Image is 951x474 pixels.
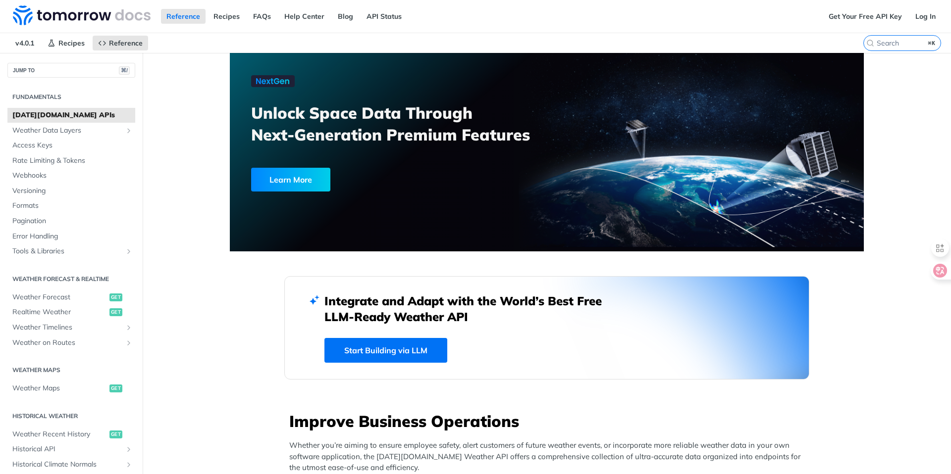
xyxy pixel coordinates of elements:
div: Learn More [251,168,330,191]
span: Versioning [12,186,133,196]
a: Historical APIShow subpages for Historical API [7,442,135,457]
a: Weather on RoutesShow subpages for Weather on Routes [7,335,135,350]
span: Access Keys [12,141,133,150]
span: Rate Limiting & Tokens [12,156,133,166]
a: Weather Forecastget [7,290,135,305]
a: [DATE][DOMAIN_NAME] APIs [7,108,135,123]
a: Webhooks [7,168,135,183]
a: Pagination [7,214,135,229]
h2: Integrate and Adapt with the World’s Best Free LLM-Ready Weather API [324,293,617,325]
span: Pagination [12,216,133,226]
span: Realtime Weather [12,307,107,317]
h3: Unlock Space Data Through Next-Generation Premium Features [251,102,558,145]
span: get [109,384,122,392]
a: Blog [332,9,359,24]
button: Show subpages for Weather Data Layers [125,127,133,135]
a: Tools & LibrariesShow subpages for Tools & Libraries [7,244,135,259]
a: Recipes [208,9,245,24]
a: Get Your Free API Key [823,9,907,24]
a: Weather Mapsget [7,381,135,396]
span: Webhooks [12,171,133,181]
button: Show subpages for Weather Timelines [125,324,133,332]
button: JUMP TO⌘/ [7,63,135,78]
a: Learn More [251,168,496,191]
a: API Status [361,9,407,24]
a: Weather TimelinesShow subpages for Weather Timelines [7,320,135,335]
span: Weather Recent History [12,429,107,439]
img: Tomorrow.io Weather API Docs [13,5,151,25]
a: Reference [93,36,148,50]
h2: Weather Forecast & realtime [7,275,135,284]
span: ⌘/ [119,66,130,75]
span: get [109,293,122,301]
a: Realtime Weatherget [7,305,135,320]
a: Weather Data LayersShow subpages for Weather Data Layers [7,123,135,138]
span: [DATE][DOMAIN_NAME] APIs [12,110,133,120]
button: Show subpages for Weather on Routes [125,339,133,347]
a: Start Building via LLM [324,338,447,363]
button: Show subpages for Tools & Libraries [125,247,133,255]
h2: Fundamentals [7,93,135,101]
span: Historical API [12,444,122,454]
span: Historical Climate Normals [12,460,122,470]
span: get [109,308,122,316]
a: FAQs [248,9,276,24]
a: Reference [161,9,206,24]
span: Formats [12,201,133,211]
span: Reference [109,39,143,47]
a: Recipes [42,36,90,50]
a: Formats [7,198,135,213]
button: Show subpages for Historical Climate Normals [125,461,133,469]
button: Show subpages for Historical API [125,445,133,453]
p: Whether you’re aiming to ensure employee safety, alert customers of future weather events, or inc... [289,440,809,474]
span: Error Handling [12,232,133,241]
h2: Weather Maps [7,366,135,375]
a: Weather Recent Historyget [7,427,135,442]
span: Tools & Libraries [12,246,122,256]
a: Historical Climate NormalsShow subpages for Historical Climate Normals [7,457,135,472]
span: Weather Data Layers [12,126,122,136]
span: Weather Forecast [12,292,107,302]
a: Log In [910,9,941,24]
a: Access Keys [7,138,135,153]
span: get [109,430,122,438]
a: Versioning [7,184,135,198]
span: v4.0.1 [10,36,40,50]
span: Weather on Routes [12,338,122,348]
h2: Historical Weather [7,412,135,421]
a: Rate Limiting & Tokens [7,153,135,168]
span: Recipes [58,39,85,47]
span: Weather Timelines [12,323,122,332]
img: NextGen [251,75,295,87]
span: Weather Maps [12,383,107,393]
a: Error Handling [7,229,135,244]
kbd: ⌘K [926,38,938,48]
h3: Improve Business Operations [289,410,809,432]
a: Help Center [279,9,330,24]
svg: Search [866,39,874,47]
